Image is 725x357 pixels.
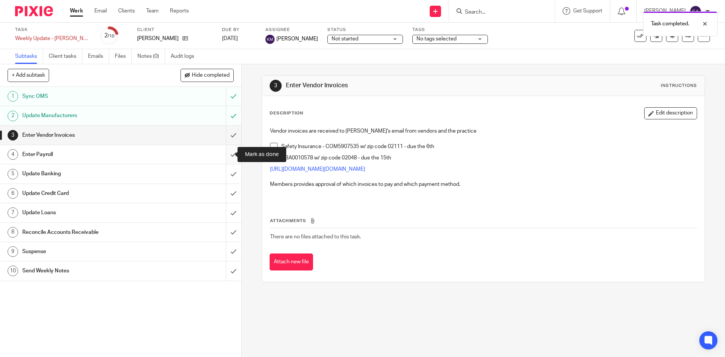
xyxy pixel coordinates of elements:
[270,110,303,116] p: Description
[270,80,282,92] div: 3
[265,35,275,44] img: svg%3E
[146,7,159,15] a: Team
[270,253,313,270] button: Attach new file
[8,111,18,121] div: 2
[270,181,696,188] p: Members provides approval of which invoices to pay and which payment method.
[265,27,318,33] label: Assignee
[108,34,114,38] small: /10
[8,266,18,276] div: 10
[8,69,49,82] button: + Add subtask
[15,27,91,33] label: Task
[137,27,213,33] label: Client
[15,6,53,16] img: Pixie
[22,91,153,102] h1: Sync OMS
[70,7,83,15] a: Work
[137,49,165,64] a: Notes (0)
[327,27,403,33] label: Status
[22,246,153,257] h1: Suspense
[270,167,365,172] a: [URL][DOMAIN_NAME][DOMAIN_NAME]
[276,35,318,43] span: [PERSON_NAME]
[644,107,697,119] button: Edit description
[22,168,153,179] h1: Update Banking
[15,35,91,42] div: Weekly Update - Fligor 2
[416,36,457,42] span: No tags selected
[22,227,153,238] h1: Reconcile Accounts Receivable
[170,7,189,15] a: Reports
[270,234,361,240] span: There are no files attached to this task.
[281,154,696,162] p: CBA0010578 w/ zip code 02048 - due the 15th
[8,246,18,257] div: 9
[94,7,107,15] a: Email
[661,83,697,89] div: Instructions
[8,207,18,218] div: 7
[22,110,153,121] h1: Update Manufacturers
[651,20,689,28] p: Task completed.
[15,35,91,42] div: Weekly Update - [PERSON_NAME] 2
[171,49,200,64] a: Audit logs
[137,35,179,42] p: [PERSON_NAME]
[8,130,18,141] div: 3
[281,143,696,150] p: Safety Insurance - COM5907535 w/ zip code 02111 - due the 6th
[22,149,153,160] h1: Enter Payroll
[118,7,135,15] a: Clients
[270,127,696,135] p: Vendor invoices are received to [PERSON_NAME]'s email from vendors and the practice
[104,31,114,40] div: 2
[690,5,702,17] img: svg%3E
[88,49,109,64] a: Emails
[22,188,153,199] h1: Update Credit Card
[15,49,43,64] a: Subtasks
[270,219,306,223] span: Attachments
[8,169,18,179] div: 5
[8,227,18,238] div: 8
[222,27,256,33] label: Due by
[22,130,153,141] h1: Enter Vendor Invoices
[192,73,230,79] span: Hide completed
[286,82,500,90] h1: Enter Vendor Invoices
[8,91,18,102] div: 1
[8,188,18,199] div: 6
[22,207,153,218] h1: Update Loans
[49,49,82,64] a: Client tasks
[332,36,358,42] span: Not started
[8,149,18,160] div: 4
[115,49,132,64] a: Files
[180,69,234,82] button: Hide completed
[22,265,153,277] h1: Send Weekly Notes
[222,36,238,41] span: [DATE]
